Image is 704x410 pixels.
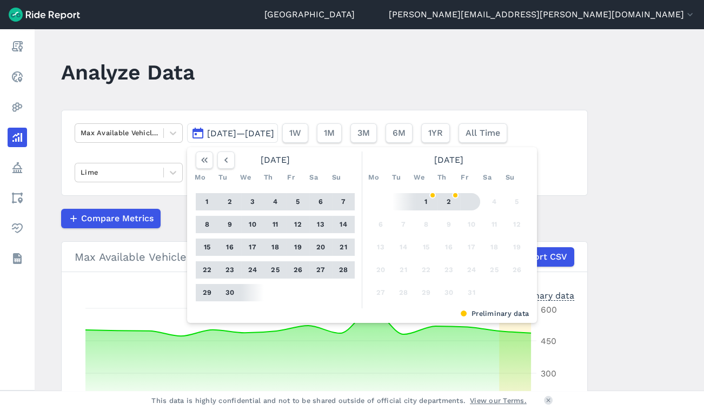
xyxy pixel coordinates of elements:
a: Heatmaps [8,97,27,117]
div: Su [328,169,345,186]
button: 17 [463,239,480,256]
span: 3M [357,127,370,140]
div: Sa [305,169,322,186]
button: 28 [335,261,352,279]
button: 4 [267,193,284,210]
button: 20 [372,261,389,279]
a: Datasets [8,249,27,268]
button: 12 [508,216,526,233]
div: Su [501,169,519,186]
button: 27 [372,284,389,301]
button: 4 [486,193,503,210]
button: 28 [395,284,412,301]
span: [DATE]—[DATE] [207,128,274,138]
button: 12 [289,216,307,233]
div: We [410,169,428,186]
button: 5 [508,193,526,210]
span: Compare Metrics [81,212,154,225]
span: 6M [393,127,406,140]
button: 18 [486,239,503,256]
button: 26 [289,261,307,279]
div: Mo [365,169,382,186]
div: Th [433,169,450,186]
tspan: 300 [541,368,556,379]
button: 7 [335,193,352,210]
div: Fr [282,169,300,186]
a: Analyze [8,128,27,147]
button: 25 [486,261,503,279]
tspan: 450 [541,336,556,346]
button: 18 [267,239,284,256]
button: 14 [335,216,352,233]
a: Report [8,37,27,56]
a: Health [8,219,27,238]
div: Preliminary data [505,289,574,301]
button: 23 [440,261,457,279]
div: [DATE] [365,151,533,169]
span: Export CSV [519,250,567,263]
button: 19 [289,239,307,256]
a: [GEOGRAPHIC_DATA] [264,8,355,21]
button: 1 [198,193,216,210]
button: 8 [198,216,216,233]
a: Policy [8,158,27,177]
a: Areas [8,188,27,208]
span: All Time [466,127,500,140]
button: 2 [221,193,238,210]
a: View our Terms. [470,395,527,406]
button: 16 [440,239,457,256]
button: Compare Metrics [61,209,161,228]
button: 17 [244,239,261,256]
button: 6 [372,216,389,233]
div: Mo [191,169,209,186]
div: Tu [214,169,231,186]
button: 24 [463,261,480,279]
span: 1YR [428,127,443,140]
div: Preliminary data [195,308,529,319]
div: Th [260,169,277,186]
div: [DATE] [191,151,359,169]
button: 27 [312,261,329,279]
a: Realtime [8,67,27,87]
span: 1W [289,127,301,140]
button: 9 [221,216,238,233]
button: 30 [440,284,457,301]
img: Ride Report [9,8,80,22]
button: 10 [463,216,480,233]
button: 7 [395,216,412,233]
tspan: 600 [541,305,557,315]
button: 6M [386,123,413,143]
button: 16 [221,239,238,256]
button: 3 [244,193,261,210]
div: Max Available Vehicles | Lime | Tier 2 Revised [DATE] [75,247,574,267]
button: 26 [508,261,526,279]
h1: Analyze Data [61,57,195,87]
button: 23 [221,261,238,279]
button: 10 [244,216,261,233]
button: 15 [417,239,435,256]
button: [PERSON_NAME][EMAIL_ADDRESS][PERSON_NAME][DOMAIN_NAME] [389,8,695,21]
div: We [237,169,254,186]
button: 6 [312,193,329,210]
button: 29 [198,284,216,301]
button: [DATE]—[DATE] [187,123,278,143]
button: 30 [221,284,238,301]
button: 24 [244,261,261,279]
button: 25 [267,261,284,279]
button: 1W [282,123,308,143]
button: 11 [486,216,503,233]
button: All Time [459,123,507,143]
button: 20 [312,239,329,256]
button: 1 [417,193,435,210]
button: 31 [463,284,480,301]
button: 8 [417,216,435,233]
button: 14 [395,239,412,256]
button: 2 [440,193,457,210]
button: 22 [417,261,435,279]
button: 1M [317,123,342,143]
button: 19 [508,239,526,256]
div: Tu [388,169,405,186]
span: 1M [324,127,335,140]
button: 13 [372,239,389,256]
div: Sa [479,169,496,186]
